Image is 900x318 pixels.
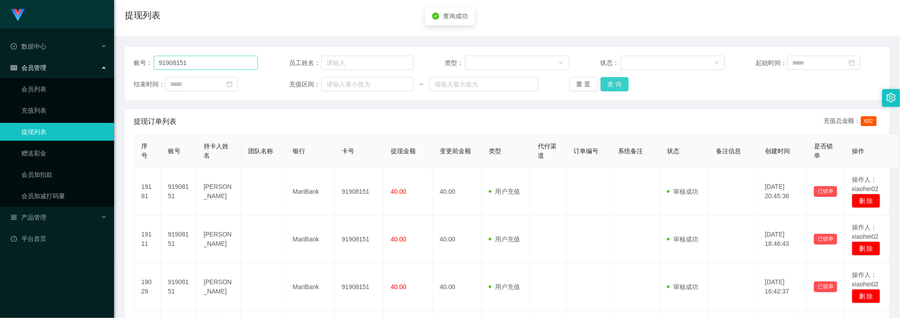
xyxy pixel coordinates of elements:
a: 充值列表 [21,102,107,119]
span: ~ [413,80,429,89]
td: 19181 [134,168,161,216]
span: 审核成功 [667,188,698,195]
td: MariBank [286,263,335,311]
td: 91908151 [335,168,384,216]
span: 充值区间： [289,80,321,89]
span: 40.00 [391,188,406,195]
td: [PERSON_NAME] [196,168,241,216]
td: 91908151 [335,263,384,311]
a: 赠送彩金 [21,144,107,162]
span: 是否锁单 [814,143,833,159]
span: 系统备注 [618,147,643,155]
span: 操作人：xiaohei02 [852,176,879,192]
a: 会员加扣款 [21,166,107,183]
td: [DATE] 18:46:43 [758,216,807,263]
input: 请输入最大值为 [429,77,538,91]
span: 查询成功 [443,12,468,20]
td: [PERSON_NAME] [196,216,241,263]
button: 删 除 [852,241,880,256]
td: 40.00 [433,263,482,311]
span: 用户充值 [489,236,520,243]
span: 状态 [667,147,679,155]
input: 请输入最小值为 [321,77,413,91]
i: 图标: down [714,60,720,66]
span: 会员管理 [11,64,46,71]
button: 已锁单 [814,234,837,245]
span: 状态： [600,58,620,68]
td: MariBank [286,168,335,216]
td: 19111 [134,216,161,263]
i: icon: check-circle [432,12,439,20]
span: 用户充值 [489,283,520,290]
i: 图标: check-circle-o [11,43,17,49]
span: 变更前金额 [440,147,471,155]
td: [DATE] 20:45:36 [758,168,807,216]
span: 账号： [134,58,154,68]
span: 序号 [141,143,147,159]
td: 40.00 [433,168,482,216]
span: 账号 [168,147,180,155]
h1: 提现列表 [125,8,160,22]
i: 图标: table [11,65,17,71]
span: 员工姓名： [289,58,321,68]
td: 91908151 [335,216,384,263]
button: 已锁单 [814,186,837,197]
i: 图标: appstore-o [11,214,17,220]
span: 操作 [852,147,864,155]
span: 提现金额 [391,147,416,155]
button: 删 除 [852,194,880,208]
span: 类型 [489,147,501,155]
span: 操作人：xiaohei02 [852,224,879,240]
span: 备注信息 [716,147,741,155]
button: 查 询 [601,77,629,91]
i: 图标: calendar [226,81,233,87]
td: 40.00 [433,216,482,263]
i: 图标: down [559,60,564,66]
span: 创建时间 [765,147,790,155]
td: [PERSON_NAME] [196,263,241,311]
span: 起始时间： [756,58,787,68]
span: 产品管理 [11,214,46,221]
span: 操作人：xiaohei02 [852,271,879,288]
button: 重 置 [569,77,598,91]
button: 已锁单 [814,281,837,292]
a: 图标: dashboard平台首页 [11,230,107,248]
div: 充值总金额： [823,116,880,127]
a: 会员加减打码量 [21,187,107,205]
i: 图标: setting [886,93,896,102]
i: 图标: calendar [849,60,855,66]
span: 审核成功 [667,283,698,290]
span: 40.00 [391,283,406,290]
td: MariBank [286,216,335,263]
td: 91908151 [161,216,196,263]
button: 删 除 [852,289,880,303]
span: 提现订单列表 [134,116,176,127]
span: 用户充值 [489,188,520,195]
span: 团队名称 [248,147,273,155]
span: 数据中心 [11,43,46,50]
td: 91908151 [161,263,196,311]
input: 请输入 [321,56,413,70]
span: 结束时间： [134,80,165,89]
span: 卡号 [342,147,354,155]
span: 682 [861,116,877,126]
td: [DATE] 16:42:37 [758,263,807,311]
a: 提现列表 [21,123,107,141]
td: 91908151 [161,168,196,216]
span: 银行 [293,147,305,155]
span: 持卡人姓名 [204,143,229,159]
span: 代付渠道 [538,143,556,159]
input: 请输入 [154,56,258,70]
span: 审核成功 [667,236,698,243]
td: 19029 [134,263,161,311]
span: 订单编号 [573,147,598,155]
img: logo.9652507e.png [11,9,25,21]
span: 类型： [445,58,465,68]
a: 会员列表 [21,80,107,98]
span: 40.00 [391,236,406,243]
